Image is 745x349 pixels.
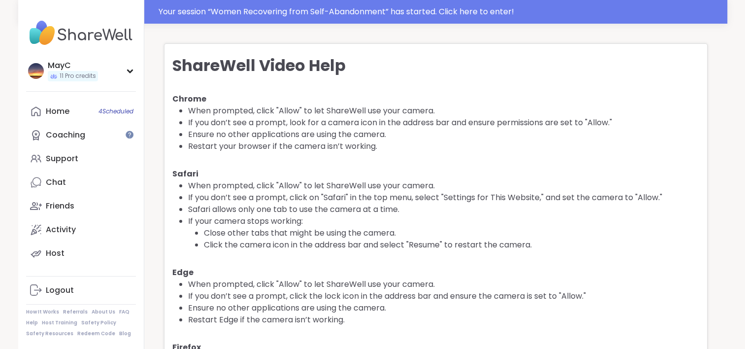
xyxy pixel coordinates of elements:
div: Activity [46,224,76,235]
li: If you don’t see a prompt, look for a camera icon in the address bar and ensure permissions are s... [188,117,699,129]
a: Redeem Code [77,330,115,337]
div: Support [46,153,78,164]
li: If your camera stops working: [188,215,699,251]
a: Chat [26,171,136,194]
div: Coaching [46,130,85,140]
span: 11 Pro credits [60,72,96,80]
a: Coaching [26,123,136,147]
li: Restart Edge if the camera isn’t working. [188,314,699,326]
img: ShareWell Nav Logo [26,16,136,50]
a: Safety Resources [26,330,73,337]
a: Host [26,242,136,265]
div: Friends [46,201,74,211]
li: Close other tabs that might be using the camera. [204,227,699,239]
div: Logout [46,285,74,296]
div: Chat [46,177,66,188]
span: 4 Scheduled [98,107,133,115]
h1: ShareWell Video Help [172,54,699,77]
a: Friends [26,194,136,218]
a: Safety Policy [81,319,116,326]
div: Home [46,106,69,117]
a: Support [26,147,136,171]
li: Click the camera icon in the address bar and select "Resume" to restart the camera. [204,239,699,251]
li: Ensure no other applications are using the camera. [188,302,699,314]
li: When prompted, click "Allow" to let ShareWell use your camera. [188,180,699,192]
li: Safari allows only one tab to use the camera at a time. [188,204,699,215]
a: Logout [26,279,136,302]
h4: Chrome [172,93,699,105]
a: Referrals [63,309,88,315]
li: Ensure no other applications are using the camera. [188,129,699,140]
a: About Us [92,309,115,315]
li: Restart your browser if the camera isn’t working. [188,140,699,152]
a: Help [26,319,38,326]
a: Activity [26,218,136,242]
a: FAQ [119,309,130,315]
li: When prompted, click "Allow" to let ShareWell use your camera. [188,105,699,117]
div: MayC [48,60,98,71]
a: Blog [119,330,131,337]
a: How It Works [26,309,59,315]
img: MayC [28,63,44,79]
div: Your session “ Women Recovering from Self-Abandonment ” has started. Click here to enter! [159,6,721,18]
li: If you don’t see a prompt, click the lock icon in the address bar and ensure the camera is set to... [188,290,699,302]
h4: Safari [172,168,699,180]
a: Home4Scheduled [26,100,136,123]
h4: Edge [172,267,699,279]
a: Host Training [42,319,77,326]
li: If you don’t see a prompt, click on "Safari" in the top menu, select "Settings for This Website,"... [188,192,699,204]
li: When prompted, click "Allow" to let ShareWell use your camera. [188,279,699,290]
iframe: Spotlight [126,131,133,139]
div: Host [46,248,65,259]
